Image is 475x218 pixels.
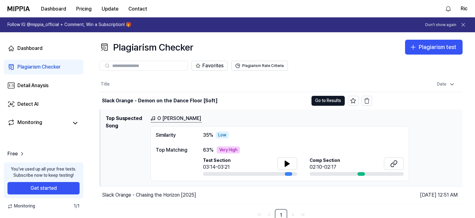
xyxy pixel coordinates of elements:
span: 35 % [203,131,213,139]
h1: Follow IG @mippia_official + Comment, Win a Subscription! 🎁 [7,22,131,28]
button: Favorites [191,61,228,71]
td: [DATE] 9:09 PM [372,92,463,109]
button: Plagiarism Rate Criteria [231,61,288,71]
a: Update [97,0,123,17]
div: Similarity [156,131,191,139]
button: Dashboard [36,3,71,15]
img: 알림 [445,5,452,12]
span: Free [7,150,18,158]
a: Detect AI [4,97,83,112]
div: Low [216,131,229,139]
a: Monitoring [7,119,68,127]
div: You’ve used up all your free tests. Subscribe now to keep testing! [11,166,76,178]
button: Update [97,3,123,15]
div: Detect AI [17,100,39,108]
div: Monitoring [17,119,42,127]
td: [DATE] 12:51 AM [372,186,463,204]
div: Slack Orange - Demon on the Dance Floor [Soft] [102,97,217,105]
span: 1 / 1 [74,203,80,209]
a: Dashboard [4,41,83,56]
img: logo [7,6,30,11]
button: Pricing [71,3,97,15]
button: Plagiarism test [405,40,463,55]
a: Detail Anaysis [4,78,83,93]
div: 03:14-03:21 [203,163,231,171]
a: Plagiarism Checker [4,60,83,74]
button: Get started [7,182,80,194]
div: Plagiarism test [419,43,456,52]
div: 02:10-02:17 [310,163,340,171]
a: Free [7,150,25,158]
span: 63 % [203,146,214,154]
button: Ric [461,5,468,12]
span: Monitoring [7,203,35,209]
span: Comp Section [310,158,340,164]
span: Test Section [203,158,231,164]
th: Title [100,77,372,92]
div: Plagiarism Checker [99,40,193,55]
div: Date [435,79,458,89]
div: Slack Orange - Chasing the Horizon [2025] [102,191,196,199]
h1: Top Suspected Song [106,115,145,181]
div: Dashboard [17,45,43,52]
div: Detail Anaysis [17,82,48,89]
div: Plagiarism Checker [17,63,61,71]
a: O [PERSON_NAME] [150,115,202,122]
button: Contact [123,3,152,15]
button: Go to Results [311,96,345,106]
button: Don't show again [425,22,456,28]
div: Very High [217,146,240,154]
div: Top Matching [156,146,191,154]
